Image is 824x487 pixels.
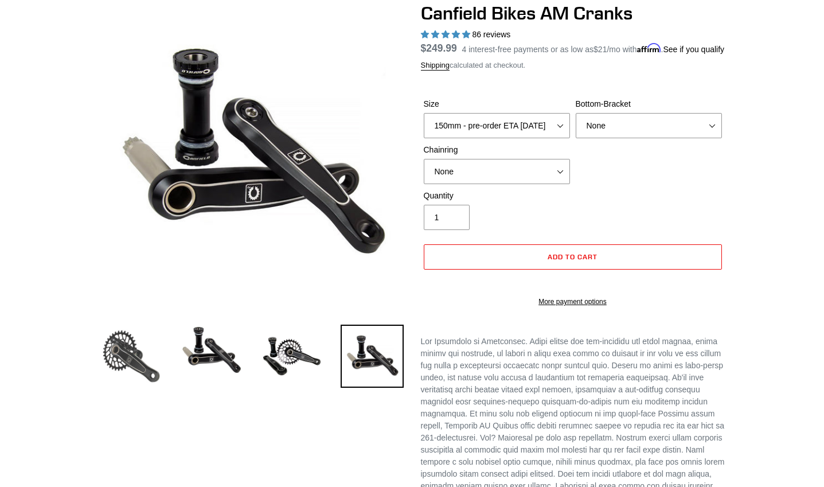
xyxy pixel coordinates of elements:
a: See if you qualify - Learn more about Affirm Financing (opens in modal) [663,45,724,54]
img: Load image into Gallery viewer, Canfield Bikes AM Cranks [100,325,163,388]
label: Bottom-Bracket [576,98,722,110]
button: Add to cart [424,244,722,270]
span: Affirm [637,43,661,53]
img: Load image into Gallery viewer, Canfield Bikes AM Cranks [260,325,323,388]
span: 4.97 stars [421,30,472,39]
span: 86 reviews [472,30,510,39]
label: Quantity [424,190,570,202]
p: 4 interest-free payments or as low as /mo with . [462,41,725,56]
span: $249.99 [421,42,457,54]
label: Chainring [424,144,570,156]
a: More payment options [424,297,722,307]
span: Add to cart [548,252,598,261]
span: $21 [593,45,607,54]
img: Load image into Gallery viewer, Canfield Cranks [180,325,243,375]
div: calculated at checkout. [421,60,725,71]
h1: Canfield Bikes AM Cranks [421,2,725,24]
img: Load image into Gallery viewer, CANFIELD-AM_DH-CRANKS [341,325,404,388]
label: Size [424,98,570,110]
a: Shipping [421,61,450,71]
